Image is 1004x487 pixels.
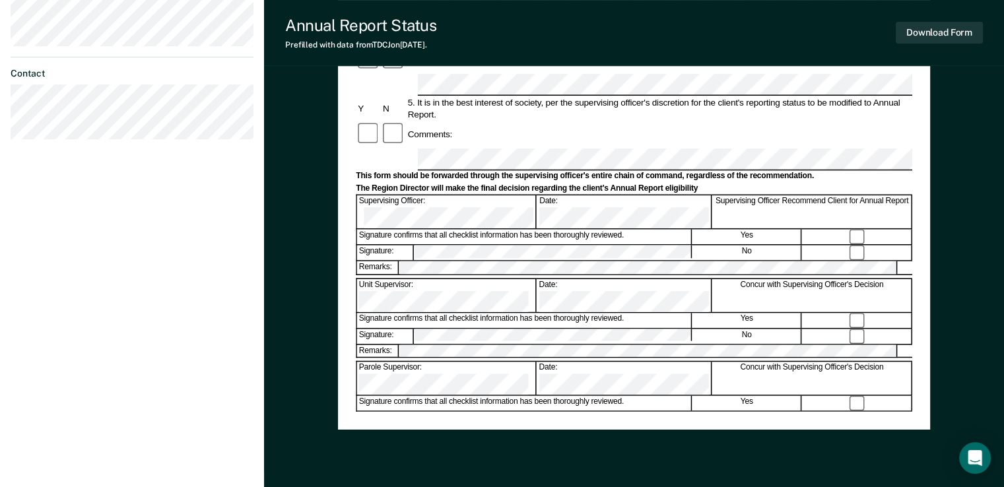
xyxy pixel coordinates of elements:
button: Download Form [896,22,983,44]
div: Supervising Officer Recommend Client for Annual Report [713,195,912,228]
div: Remarks: [357,261,399,274]
div: Date: [537,362,712,395]
div: Signature confirms that all checklist information has been thoroughly reviewed. [357,313,692,328]
div: Signature: [357,329,414,344]
div: Date: [537,195,712,228]
div: Yes [692,396,802,411]
div: Prefilled with data from TDCJ on [DATE] . [285,40,436,49]
div: Comments: [406,129,454,141]
div: Concur with Supervising Officer's Decision [712,362,912,395]
dt: Contact [11,68,253,79]
div: Y [356,103,381,115]
div: Signature confirms that all checklist information has been thoroughly reviewed. [357,396,692,411]
div: The Region Director will make the final decision regarding the client's Annual Report eligibility [356,183,912,193]
div: Open Intercom Messenger [959,442,991,474]
div: No [692,245,802,261]
div: Supervising Officer: [357,195,537,228]
div: 5. It is in the best interest of society, per the supervising officer's discretion for the client... [406,97,912,121]
div: Annual Report Status [285,16,436,35]
div: No [692,329,802,344]
div: Yes [692,230,802,245]
div: N [381,103,406,115]
div: Concur with Supervising Officer's Decision [712,278,912,311]
div: Date: [537,278,712,311]
div: Yes [692,313,802,328]
div: Signature: [357,245,414,261]
div: Remarks: [357,344,399,357]
div: Signature confirms that all checklist information has been thoroughly reviewed. [357,230,692,245]
div: Parole Supervisor: [357,362,536,395]
div: This form should be forwarded through the supervising officer's entire chain of command, regardle... [356,172,912,182]
div: Unit Supervisor: [357,278,536,311]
